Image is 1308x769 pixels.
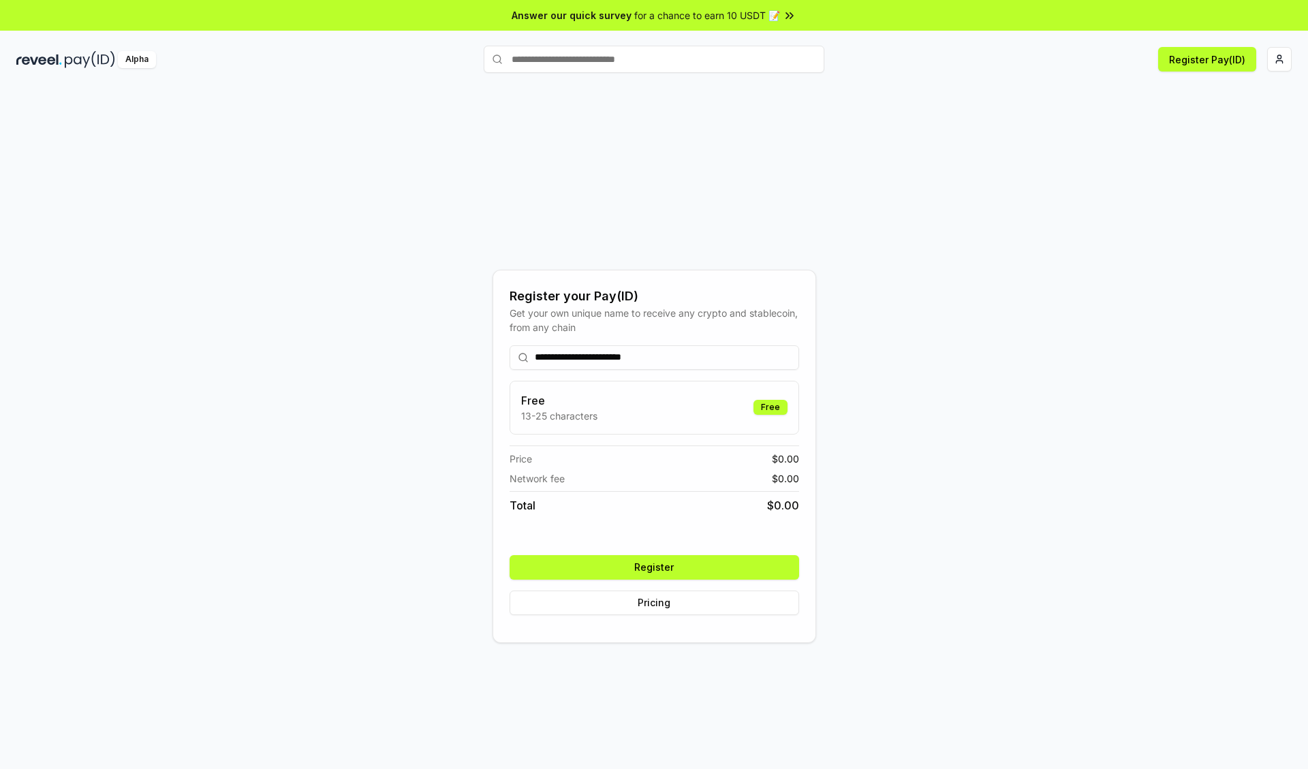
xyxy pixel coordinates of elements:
[634,8,780,22] span: for a chance to earn 10 USDT 📝
[1158,47,1256,72] button: Register Pay(ID)
[510,287,799,306] div: Register your Pay(ID)
[753,400,788,415] div: Free
[521,409,597,423] p: 13-25 characters
[510,471,565,486] span: Network fee
[65,51,115,68] img: pay_id
[521,392,597,409] h3: Free
[510,555,799,580] button: Register
[767,497,799,514] span: $ 0.00
[16,51,62,68] img: reveel_dark
[118,51,156,68] div: Alpha
[772,452,799,466] span: $ 0.00
[510,591,799,615] button: Pricing
[512,8,632,22] span: Answer our quick survey
[510,306,799,334] div: Get your own unique name to receive any crypto and stablecoin, from any chain
[510,452,532,466] span: Price
[510,497,535,514] span: Total
[772,471,799,486] span: $ 0.00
